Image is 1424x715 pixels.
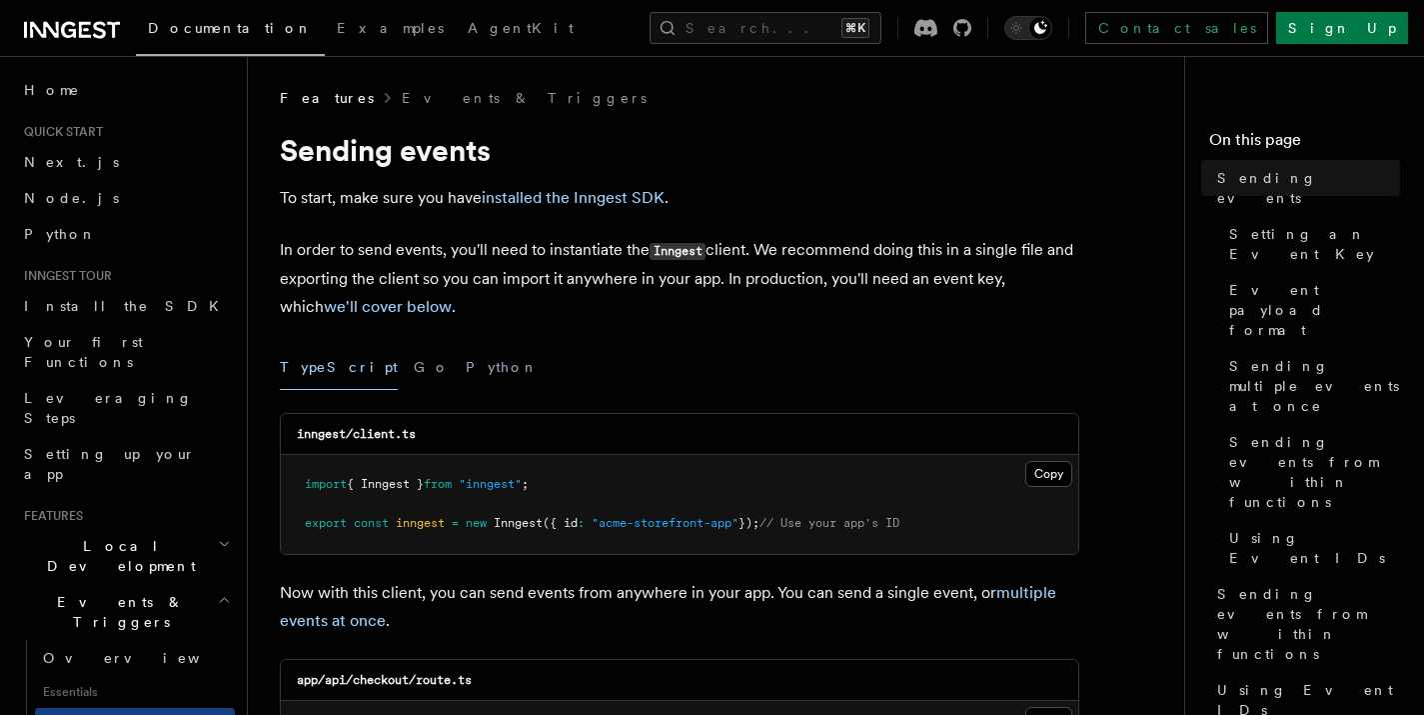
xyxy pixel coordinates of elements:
[759,516,899,530] span: // Use your app's ID
[305,477,347,491] span: import
[1217,584,1400,664] span: Sending events from within functions
[16,380,235,436] a: Leveraging Steps
[43,650,249,666] span: Overview
[325,6,456,54] a: Examples
[1221,216,1400,272] a: Setting an Event Key
[16,268,112,284] span: Inngest tour
[16,288,235,324] a: Install the SDK
[16,584,235,640] button: Events & Triggers
[35,676,235,708] span: Essentials
[1229,280,1400,340] span: Event payload format
[24,446,196,482] span: Setting up your app
[337,20,444,36] span: Examples
[468,20,574,36] span: AgentKit
[1209,128,1400,160] h4: On this page
[543,516,578,530] span: ({ id
[402,88,647,108] a: Events & Triggers
[1221,520,1400,576] a: Using Event IDs
[1276,12,1408,44] a: Sign Up
[1209,160,1400,216] a: Sending events
[16,528,235,584] button: Local Development
[16,180,235,216] a: Node.js
[578,516,585,530] span: :
[522,477,529,491] span: ;
[324,297,452,316] a: we'll cover below
[1229,224,1400,264] span: Setting an Event Key
[354,516,389,530] span: const
[16,72,235,108] a: Home
[280,345,398,390] button: TypeScript
[1229,528,1400,568] span: Using Event IDs
[16,592,218,632] span: Events & Triggers
[297,673,472,687] code: app/api/checkout/route.ts
[1229,432,1400,512] span: Sending events from within functions
[414,345,450,390] button: Go
[280,236,1079,321] p: In order to send events, you'll need to instantiate the client. We recommend doing this in a sing...
[1229,356,1400,416] span: Sending multiple events at once
[35,640,235,676] a: Overview
[16,436,235,492] a: Setting up your app
[280,583,1056,630] a: multiple events at once
[466,516,487,530] span: new
[466,345,539,390] button: Python
[396,516,445,530] span: inngest
[592,516,738,530] span: "acme-storefront-app"
[1085,12,1268,44] a: Contact sales
[738,516,759,530] span: });
[280,579,1079,635] p: Now with this client, you can send events from anywhere in your app. You can send a single event,...
[24,334,143,370] span: Your first Functions
[494,516,543,530] span: Inngest
[16,144,235,180] a: Next.js
[650,12,881,44] button: Search...⌘K
[280,132,1079,168] h1: Sending events
[650,243,706,260] code: Inngest
[16,508,83,524] span: Features
[297,427,416,441] code: inngest/client.ts
[482,188,665,207] a: installed the Inngest SDK
[24,390,193,426] span: Leveraging Steps
[841,18,869,38] kbd: ⌘K
[136,6,325,56] a: Documentation
[459,477,522,491] span: "inngest"
[16,124,103,140] span: Quick start
[1221,272,1400,348] a: Event payload format
[24,80,80,100] span: Home
[24,226,97,242] span: Python
[424,477,452,491] span: from
[16,324,235,380] a: Your first Functions
[456,6,586,54] a: AgentKit
[347,477,424,491] span: { Inngest }
[16,536,218,576] span: Local Development
[452,516,459,530] span: =
[16,216,235,252] a: Python
[24,154,119,170] span: Next.js
[1025,461,1072,487] button: Copy
[280,88,374,108] span: Features
[148,20,313,36] span: Documentation
[1217,168,1400,208] span: Sending events
[1221,424,1400,520] a: Sending events from within functions
[1209,576,1400,672] a: Sending events from within functions
[305,516,347,530] span: export
[24,190,119,206] span: Node.js
[1221,348,1400,424] a: Sending multiple events at once
[24,298,231,314] span: Install the SDK
[280,184,1079,212] p: To start, make sure you have .
[1004,16,1052,40] button: Toggle dark mode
